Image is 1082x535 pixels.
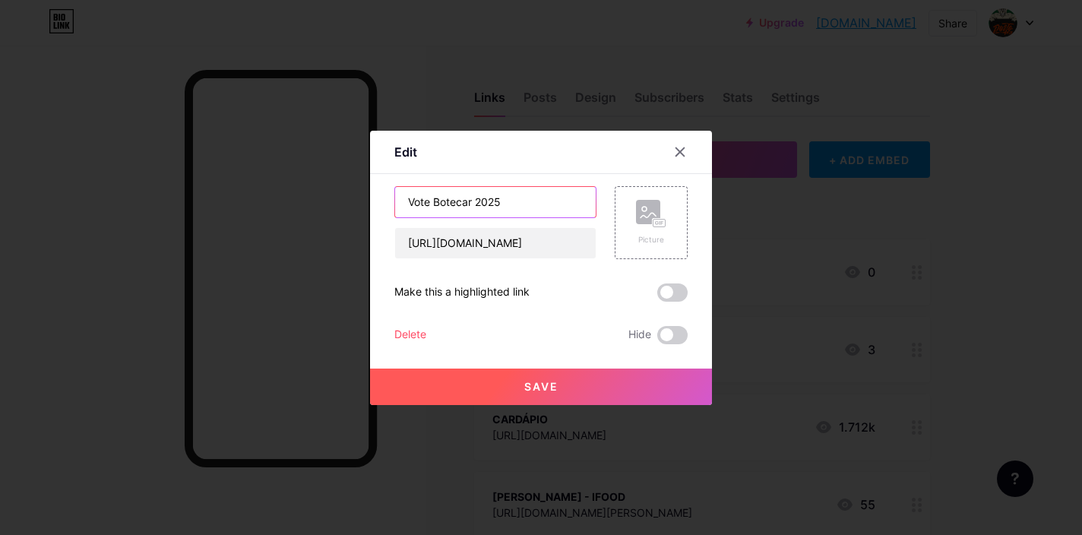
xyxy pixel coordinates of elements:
[628,326,651,344] span: Hide
[370,369,712,405] button: Save
[395,228,596,258] input: URL
[395,187,596,217] input: Title
[636,234,666,245] div: Picture
[394,143,417,161] div: Edit
[524,380,558,393] span: Save
[394,283,530,302] div: Make this a highlighted link
[394,326,426,344] div: Delete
